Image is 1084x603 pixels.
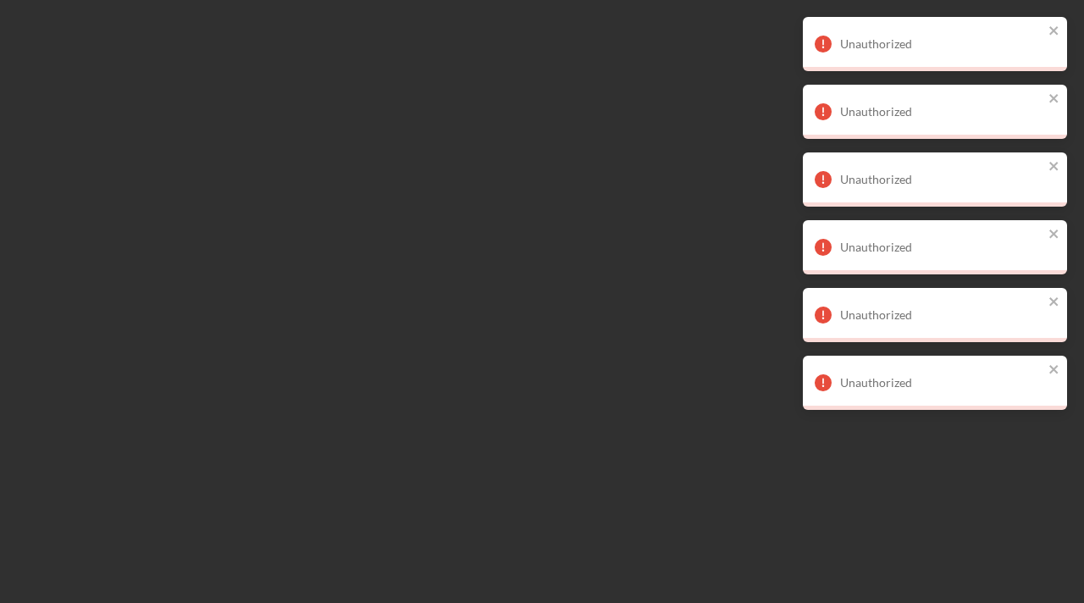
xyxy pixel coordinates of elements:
[840,308,1043,322] div: Unauthorized
[1048,91,1060,108] button: close
[1048,227,1060,243] button: close
[840,241,1043,254] div: Unauthorized
[1048,159,1060,175] button: close
[1048,24,1060,40] button: close
[1048,362,1060,379] button: close
[840,376,1043,390] div: Unauthorized
[1048,295,1060,311] button: close
[840,37,1043,51] div: Unauthorized
[840,173,1043,186] div: Unauthorized
[840,105,1043,119] div: Unauthorized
